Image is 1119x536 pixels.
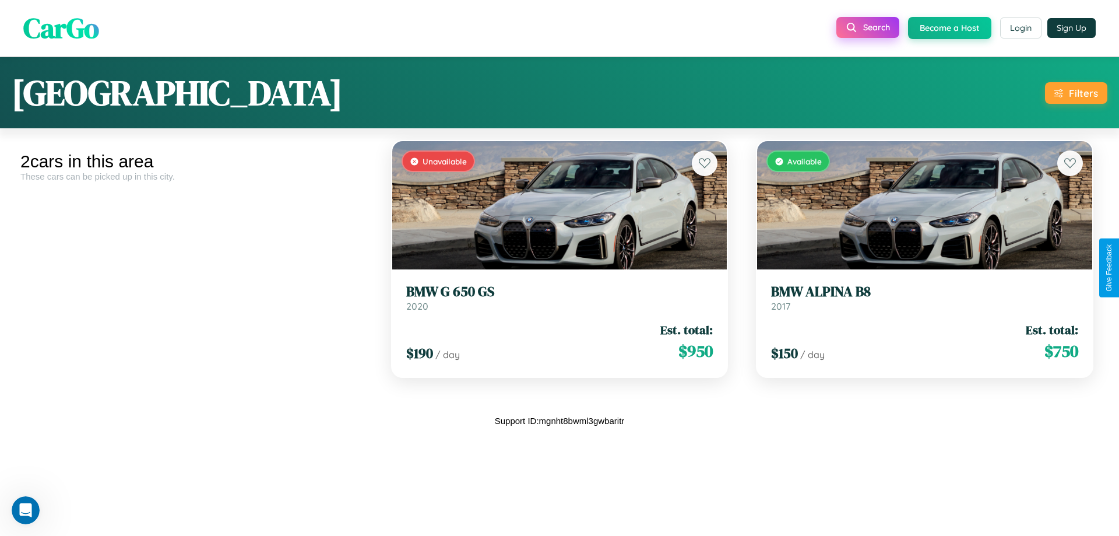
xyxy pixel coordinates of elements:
div: Filters [1069,87,1098,99]
span: $ 190 [406,344,433,363]
span: / day [800,349,825,360]
div: Give Feedback [1105,244,1113,292]
span: CarGo [23,9,99,47]
a: BMW ALPINA B82017 [771,283,1078,312]
button: Search [836,17,899,38]
span: Unavailable [423,156,467,166]
a: BMW G 650 GS2020 [406,283,713,312]
span: $ 950 [678,339,713,363]
span: / day [435,349,460,360]
span: 2020 [406,300,428,312]
span: Search [863,22,890,33]
span: $ 750 [1044,339,1078,363]
div: 2 cars in this area [20,152,368,171]
span: Est. total: [660,321,713,338]
h3: BMW G 650 GS [406,283,713,300]
span: 2017 [771,300,790,312]
span: Available [787,156,822,166]
button: Become a Host [908,17,991,39]
h1: [GEOGRAPHIC_DATA] [12,69,343,117]
span: $ 150 [771,344,798,363]
p: Support ID: mgnht8bwml3gwbaritr [495,413,625,429]
h3: BMW ALPINA B8 [771,283,1078,300]
span: Est. total: [1026,321,1078,338]
div: These cars can be picked up in this city. [20,171,368,181]
iframe: Intercom live chat [12,496,40,524]
button: Sign Up [1047,18,1096,38]
button: Login [1000,17,1041,38]
button: Filters [1045,82,1107,104]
